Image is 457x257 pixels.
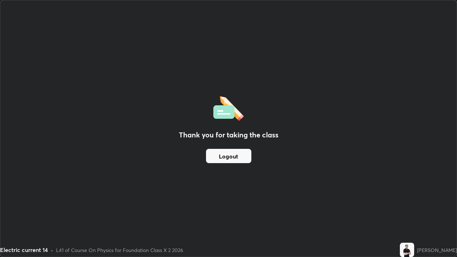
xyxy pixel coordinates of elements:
[179,130,278,140] h2: Thank you for taking the class
[417,246,457,254] div: [PERSON_NAME]
[206,149,251,163] button: Logout
[56,246,183,254] div: L41 of Course On Physics for Foundation Class X 2 2026
[213,94,244,121] img: offlineFeedback.1438e8b3.svg
[400,243,414,257] img: b499b2d2288d465e9a261f82da0a8523.jpg
[51,246,53,254] div: •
